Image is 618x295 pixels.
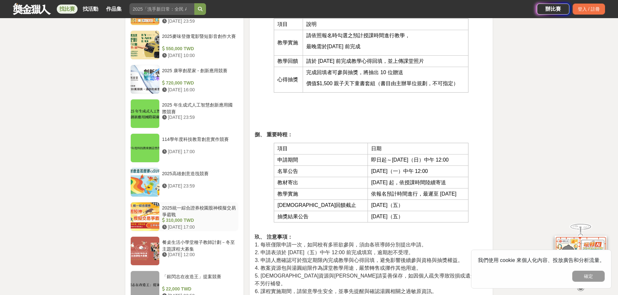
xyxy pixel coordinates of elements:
a: 2025麥味登微電影暨短影音創作大賽 550,000 TWD [DATE] 10:00 [130,30,239,60]
div: 餐桌生活小學堂種子教師計劃－冬至主題課程大募集 [162,239,236,251]
a: 作品集 [103,5,124,14]
span: 請於 [DATE] 前完成教學心得回填，並上傳課堂照片 [306,58,424,64]
span: [DATE] 起，依授課時間陸續寄送 [371,180,446,185]
span: 心得抽獎 [277,77,298,82]
span: 請依照報名時勾選之預計授課時間進行教學， [306,33,410,38]
a: 辦比賽 [537,4,569,15]
div: [DATE] 17:00 [162,224,236,231]
div: 2025統一綜合證券校園股神模擬交易爭霸戰 [162,205,236,217]
a: 2025統一綜合證券校園股神模擬交易爭霸戰 310,000 TWD [DATE] 17:00 [130,202,239,231]
img: d2146d9a-e6f6-4337-9592-8cefde37ba6b.png [555,236,607,279]
button: 確定 [572,271,605,282]
span: 說明 [306,21,317,27]
div: 310,000 TWD [162,217,236,224]
span: 我們使用 cookie 來個人化內容、投放廣告和分析流量。 [478,257,605,263]
span: 抽獎結果公告 [277,214,309,219]
div: [DATE] 23:59 [162,114,236,121]
div: 22,000 TWD [162,286,236,292]
strong: 捌、 重要時程： [255,132,292,137]
span: [DEMOGRAPHIC_DATA]回饋截止 [277,202,356,208]
a: 2025 年生成式人工智慧創新應用國際競賽 [DATE] 23:59 [130,99,239,128]
span: 最晚需於[DATE] 前完成 [306,44,360,49]
span: 完成回填者可參與抽獎，將抽出 10 位贈送 [306,70,403,75]
div: [DATE] 12:00 [162,251,236,258]
div: 「銀閃志在改造王」提案競賽 [162,273,236,286]
div: 2025麥味登微電影暨短影音創作大賽 [162,33,236,45]
span: [DATE]（五） [371,202,403,208]
span: 教學實施 [277,191,298,197]
span: [DATE]（五） [371,214,403,219]
div: 114學年度科技教育創意實作競賽 [162,136,236,148]
span: 即日起～[DATE]（日）中午 12:00 [371,157,449,163]
span: 價值$1,500 親子天下童書套組（書目由主辦單位規劃，不可指定） [306,81,458,86]
span: 教學回饋 [277,58,298,64]
div: 2025高雄創意造筏競賽 [162,170,236,183]
a: 2025 康寧創星家 - 創新應用競賽 720,000 TWD [DATE] 16:00 [130,65,239,94]
a: 114學年度科技教育創意實作競賽 [DATE] 17:00 [130,133,239,163]
span: 5. [DEMOGRAPHIC_DATA]資源與[PERSON_NAME]請妥善保存，如因個人疏失導致毀損或遺失，恕不另行補發。 [255,273,486,286]
div: [DATE] 17:00 [162,148,236,155]
span: 6. 課程實施期間，請留意學生安全，並事先提醒與確認湯圓相關之過敏原資訊。 [255,289,437,294]
div: 2025 年生成式人工智慧創新應用國際競賽 [162,102,236,114]
span: [DATE]（一）中午 12:00 [371,168,428,174]
span: 申請期間 [277,157,298,163]
div: [DATE] 10:00 [162,52,236,59]
span: 教材寄出 [277,180,298,185]
div: 550,000 TWD [162,45,236,52]
a: 餐桌生活小學堂種子教師計劃－冬至主題課程大募集 [DATE] 12:00 [130,236,239,266]
span: 教學實施 [277,40,298,45]
div: [DATE] 23:59 [162,183,236,189]
a: 2025高雄創意造筏競賽 [DATE] 23:59 [130,168,239,197]
span: 1. 每班僅限申請一次，如同校有多班欲參與，須由各班導師分別提出申請。 [255,242,427,247]
a: 找比賽 [57,5,78,14]
span: 4. 教案資源包與湯圓組限作為課堂教學用途，嚴禁轉售或挪作其他用途。 [255,265,421,271]
span: 依報名預計時間進行，最遲至 [DATE] [371,191,456,197]
a: 找活動 [80,5,101,14]
div: 登入 / 註冊 [573,4,605,15]
span: 2. 申請表須於 [DATE]（五）中午 12:00 前完成填寫，逾期恕不受理。 [255,250,414,255]
span: 日期 [371,146,382,151]
div: [DATE] 23:59 [162,18,236,25]
div: [DATE] 16:00 [162,86,236,93]
span: 3. 申請人應確認可於指定期限內完成教學與心得回填，避免影響後續參與資格與抽獎權益。 [255,257,463,263]
span: 項目 [277,146,288,151]
strong: 玖、 注意事項： [255,234,292,240]
span: 項目 [277,21,288,27]
div: 720,000 TWD [162,80,236,86]
input: 2025「洗手新日常：全民 ALL IN」洗手歌全台徵選 [129,3,194,15]
span: 名單公告 [277,168,298,174]
div: 2025 康寧創星家 - 創新應用競賽 [162,67,236,80]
